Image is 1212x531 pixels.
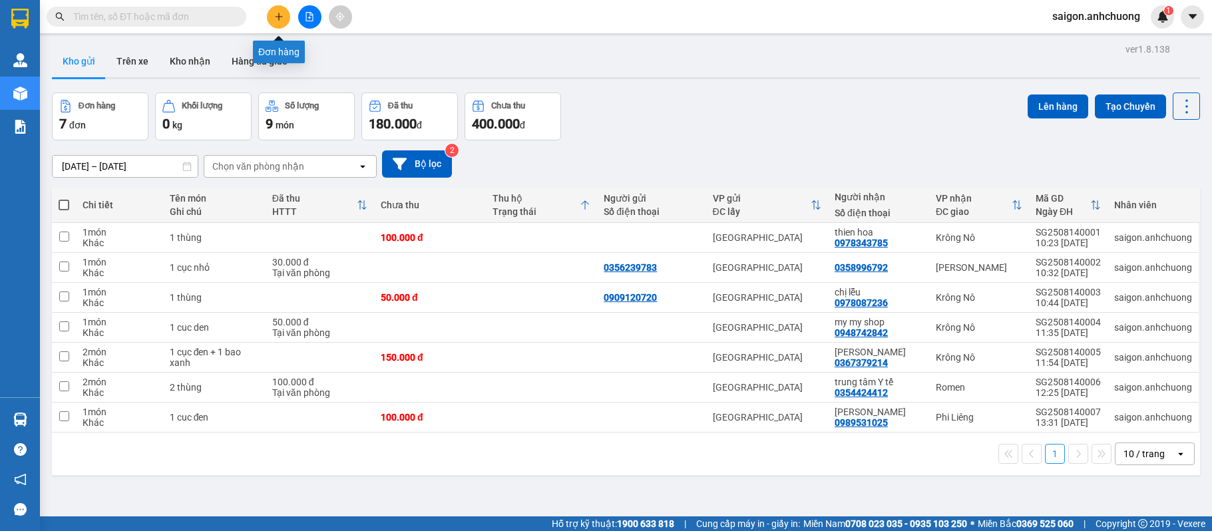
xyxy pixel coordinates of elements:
[212,160,304,173] div: Chọn văn phòng nhận
[170,206,259,217] div: Ghi chú
[417,120,422,130] span: đ
[1114,352,1192,363] div: saigon.anhchuong
[13,53,27,67] img: warehouse-icon
[1114,262,1192,273] div: saigon.anhchuong
[79,101,115,110] div: Đơn hàng
[713,412,822,423] div: [GEOGRAPHIC_DATA]
[83,407,156,417] div: 1 món
[329,5,352,29] button: aim
[170,193,259,204] div: Tên món
[52,92,148,140] button: Đơn hàng7đơn
[1036,206,1090,217] div: Ngày ĐH
[170,322,259,333] div: 1 cuc den
[83,357,156,368] div: Khác
[83,377,156,387] div: 2 món
[713,232,822,243] div: [GEOGRAPHIC_DATA]
[172,120,182,130] span: kg
[381,412,479,423] div: 100.000 đ
[803,516,967,531] span: Miền Nam
[835,407,922,417] div: Thu Hà
[272,317,367,327] div: 50.000 đ
[835,297,888,308] div: 0978087236
[1036,317,1101,327] div: SG2508140004
[221,45,298,77] button: Hàng đã giao
[52,45,106,77] button: Kho gửi
[55,12,65,21] span: search
[713,206,811,217] div: ĐC lấy
[713,292,822,303] div: [GEOGRAPHIC_DATA]
[357,161,368,172] svg: open
[369,116,417,132] span: 180.000
[684,516,686,531] span: |
[604,206,699,217] div: Số điện thoại
[713,352,822,363] div: [GEOGRAPHIC_DATA]
[936,232,1022,243] div: Krông Nô
[266,116,273,132] span: 9
[182,101,222,110] div: Khối lượng
[713,262,822,273] div: [GEOGRAPHIC_DATA]
[604,193,699,204] div: Người gửi
[835,387,888,398] div: 0354424412
[83,287,156,297] div: 1 món
[272,267,367,278] div: Tại văn phòng
[835,357,888,368] div: 0367379214
[266,188,374,223] th: Toggle SortBy
[936,352,1022,363] div: Krông Nô
[1181,5,1204,29] button: caret-down
[258,92,355,140] button: Số lượng9món
[272,387,367,398] div: Tại văn phòng
[445,144,459,157] sup: 2
[73,9,230,24] input: Tìm tên, số ĐT hoặc mã đơn
[835,327,888,338] div: 0948742842
[1036,297,1101,308] div: 10:44 [DATE]
[1036,227,1101,238] div: SG2508140001
[83,297,156,308] div: Khác
[1114,232,1192,243] div: saigon.anhchuong
[1175,448,1186,459] svg: open
[170,382,259,393] div: 2 thùng
[272,206,357,217] div: HTTT
[361,92,458,140] button: Đã thu180.000đ
[170,347,259,368] div: 1 cục đen + 1 bao xanh
[1166,6,1171,15] span: 1
[491,101,525,110] div: Chưa thu
[83,417,156,428] div: Khác
[1036,287,1101,297] div: SG2508140003
[696,516,800,531] span: Cung cấp máy in - giấy in:
[1157,11,1169,23] img: icon-new-feature
[83,387,156,398] div: Khác
[604,262,657,273] div: 0356239783
[13,87,27,100] img: warehouse-icon
[1125,42,1170,57] div: ver 1.8.138
[1164,6,1173,15] sup: 1
[382,150,452,178] button: Bộ lọc
[83,238,156,248] div: Khác
[106,45,159,77] button: Trên xe
[835,317,922,327] div: my my shop
[1036,417,1101,428] div: 13:31 [DATE]
[1114,322,1192,333] div: saigon.anhchuong
[936,412,1022,423] div: Phi Liêng
[486,188,598,223] th: Toggle SortBy
[276,120,294,130] span: món
[272,327,367,338] div: Tại văn phòng
[845,518,967,529] strong: 0708 023 035 - 0935 103 250
[335,12,345,21] span: aim
[381,292,479,303] div: 50.000 đ
[1036,357,1101,368] div: 11:54 [DATE]
[83,327,156,338] div: Khác
[69,120,86,130] span: đơn
[170,412,259,423] div: 1 cuc đen
[835,417,888,428] div: 0989531025
[493,206,580,217] div: Trạng thái
[381,200,479,210] div: Chưa thu
[929,188,1029,223] th: Toggle SortBy
[1036,347,1101,357] div: SG2508140005
[170,232,259,243] div: 1 thùng
[1138,519,1147,528] span: copyright
[617,518,674,529] strong: 1900 633 818
[936,206,1012,217] div: ĐC giao
[835,287,922,297] div: chị lễu
[713,382,822,393] div: [GEOGRAPHIC_DATA]
[835,227,922,238] div: thien hoa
